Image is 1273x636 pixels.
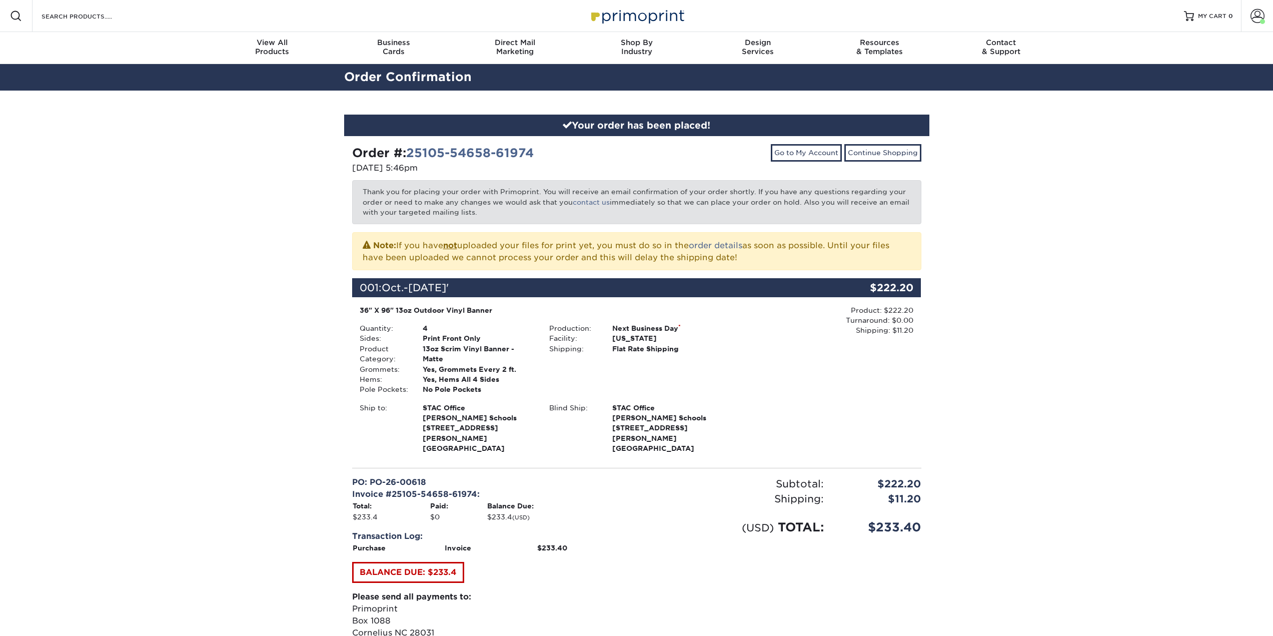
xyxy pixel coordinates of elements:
span: Resources [819,38,940,47]
span: Oct.-[DATE]' [382,282,449,294]
span: [PERSON_NAME] Schools [423,413,534,423]
div: PO: PO-26-00618 [352,476,629,488]
span: Business [333,38,454,47]
span: Contact [940,38,1062,47]
b: not [443,241,457,250]
p: [DATE] 5:46pm [352,162,629,174]
th: Total: [352,500,430,511]
a: contact us [573,198,610,206]
div: Quantity: [352,323,415,333]
p: Thank you for placing your order with Primoprint. You will receive an email confirmation of your ... [352,180,921,224]
div: Products [212,38,333,56]
div: Shipping: [637,491,831,506]
strong: Please send all payments to: [352,592,471,601]
div: Pole Pockets: [352,384,415,394]
span: 0 [1228,13,1233,20]
th: Balance Due: [487,500,629,511]
td: $233.4 [487,511,629,522]
div: 4 [415,323,542,333]
div: Your order has been placed! [344,115,929,137]
span: View All [212,38,333,47]
a: Go to My Account [771,144,842,161]
div: Ship to: [352,403,415,454]
small: (USD) [512,514,530,521]
div: Flat Rate Shipping [605,344,731,354]
a: 25105-54658-61974 [406,146,534,160]
input: SEARCH PRODUCTS..... [41,10,138,22]
a: Continue Shopping [844,144,921,161]
strong: [GEOGRAPHIC_DATA] [423,403,534,453]
span: MY CART [1198,12,1226,21]
a: View AllProducts [212,32,333,64]
div: 36" X 96" 13oz Outdoor Vinyl Banner [360,305,724,315]
a: DesignServices [697,32,819,64]
td: $233.4 [352,511,430,522]
span: [STREET_ADDRESS][PERSON_NAME] [423,423,534,443]
span: STAC Office [612,403,724,413]
div: Print Front Only [415,333,542,343]
div: $233.40 [831,518,929,536]
a: Direct MailMarketing [454,32,576,64]
span: Shop By [576,38,697,47]
div: Marketing [454,38,576,56]
div: Blind Ship: [542,403,605,454]
div: No Pole Pockets [415,384,542,394]
strong: $233.40 [537,544,567,552]
strong: Order #: [352,146,534,160]
div: Industry [576,38,697,56]
div: Yes, Grommets Every 2 ft. [415,364,542,374]
span: [STREET_ADDRESS][PERSON_NAME] [612,423,724,443]
a: BALANCE DUE: $233.4 [352,562,464,583]
div: Shipping: [542,344,605,354]
div: $222.20 [826,278,921,297]
span: Direct Mail [454,38,576,47]
div: Invoice #25105-54658-61974: [352,488,629,500]
div: 13oz Scrim Vinyl Banner - Matte [415,344,542,364]
a: BusinessCards [333,32,454,64]
div: Product Category: [352,344,415,364]
th: Paid: [430,500,487,511]
strong: Note: [373,241,396,250]
td: $0 [430,511,487,522]
div: Next Business Day [605,323,731,333]
a: Resources& Templates [819,32,940,64]
div: $11.20 [831,491,929,506]
div: Cards [333,38,454,56]
strong: [GEOGRAPHIC_DATA] [612,403,724,453]
div: Services [697,38,819,56]
strong: Invoice [445,544,471,552]
div: [US_STATE] [605,333,731,343]
div: Transaction Log: [352,530,629,542]
img: Primoprint [587,5,687,27]
div: Grommets: [352,364,415,374]
span: Design [697,38,819,47]
a: Contact& Support [940,32,1062,64]
div: Production: [542,323,605,333]
div: Yes, Hems All 4 Sides [415,374,542,384]
div: Subtotal: [637,476,831,491]
div: $222.20 [831,476,929,491]
a: Shop ByIndustry [576,32,697,64]
span: TOTAL: [778,520,824,534]
div: & Support [940,38,1062,56]
strong: Purchase [353,544,386,552]
span: STAC Office [423,403,534,413]
a: order details [689,241,742,250]
div: Hems: [352,374,415,384]
div: Product: $222.20 Turnaround: $0.00 Shipping: $11.20 [731,305,913,336]
div: Facility: [542,333,605,343]
div: 001: [352,278,826,297]
div: & Templates [819,38,940,56]
h2: Order Confirmation [337,68,937,87]
small: (USD) [742,521,774,534]
span: [PERSON_NAME] Schools [612,413,724,423]
p: If you have uploaded your files for print yet, you must do so in the as soon as possible. Until y... [363,239,911,264]
div: Sides: [352,333,415,343]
